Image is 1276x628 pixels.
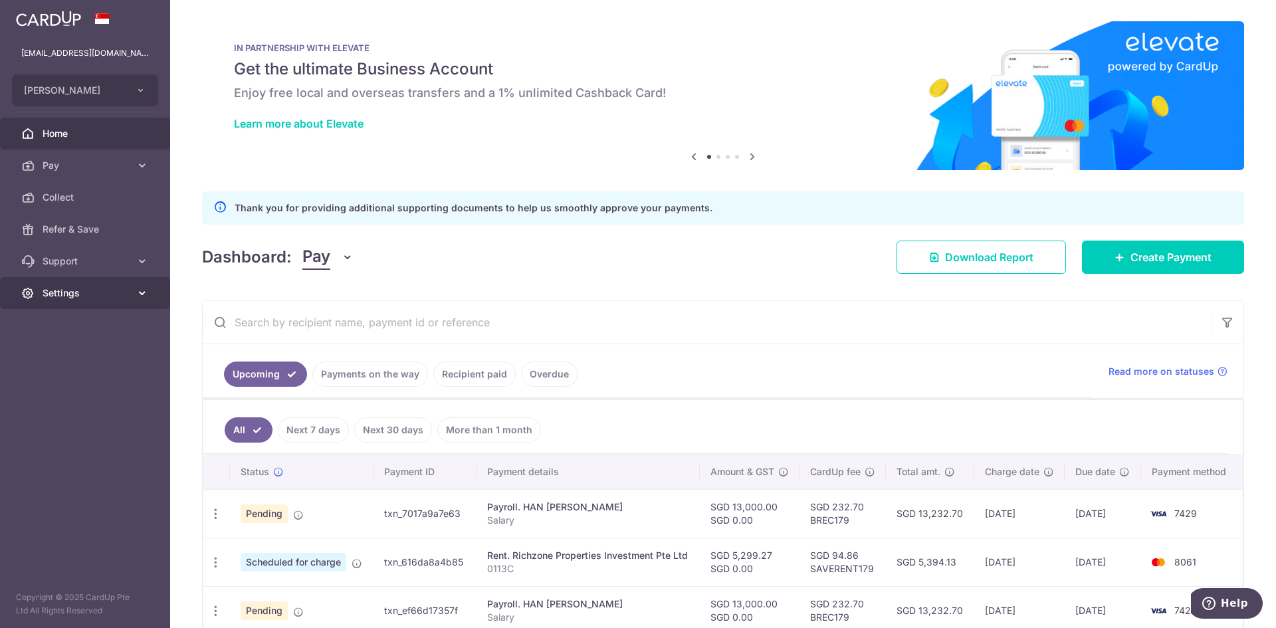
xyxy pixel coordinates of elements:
[437,417,541,443] a: More than 1 month
[1065,538,1141,586] td: [DATE]
[302,245,330,270] span: Pay
[945,249,1033,265] span: Download Report
[985,465,1039,478] span: Charge date
[1145,603,1172,619] img: Bank Card
[225,417,272,443] a: All
[1191,588,1263,621] iframe: Opens a widget where you can find more information
[43,286,130,300] span: Settings
[235,200,712,216] p: Thank you for providing additional supporting documents to help us smoothly approve your payments.
[202,245,292,269] h4: Dashboard:
[1141,455,1243,489] th: Payment method
[799,538,886,586] td: SGD 94.86 SAVERENT179
[433,362,516,387] a: Recipient paid
[16,11,81,27] img: CardUp
[487,500,689,514] div: Payroll. HAN [PERSON_NAME]
[12,74,158,106] button: [PERSON_NAME]
[700,489,799,538] td: SGD 13,000.00 SGD 0.00
[241,465,269,478] span: Status
[487,597,689,611] div: Payroll. HAN [PERSON_NAME]
[521,362,578,387] a: Overdue
[43,191,130,204] span: Collect
[1109,365,1227,378] a: Read more on statuses
[886,489,974,538] td: SGD 13,232.70
[487,611,689,624] p: Salary
[886,538,974,586] td: SGD 5,394.13
[241,553,346,572] span: Scheduled for charge
[487,549,689,562] div: Rent. Richzone Properties Investment Pte Ltd
[203,301,1212,344] input: Search by recipient name, payment id or reference
[373,538,477,586] td: txn_616da8a4b85
[373,489,477,538] td: txn_7017a9a7e63
[1075,465,1115,478] span: Due date
[234,58,1212,80] h5: Get the ultimate Business Account
[974,538,1065,586] td: [DATE]
[897,465,940,478] span: Total amt.
[1130,249,1212,265] span: Create Payment
[24,84,122,97] span: [PERSON_NAME]
[487,514,689,527] p: Salary
[1145,506,1172,522] img: Bank Card
[234,117,364,130] a: Learn more about Elevate
[43,223,130,236] span: Refer & Save
[234,85,1212,101] h6: Enjoy free local and overseas transfers and a 1% unlimited Cashback Card!
[810,465,861,478] span: CardUp fee
[202,21,1244,170] img: Renovation banner
[1174,508,1197,519] span: 7429
[241,601,288,620] span: Pending
[43,159,130,172] span: Pay
[224,362,307,387] a: Upcoming
[241,504,288,523] span: Pending
[302,245,354,270] button: Pay
[974,489,1065,538] td: [DATE]
[897,241,1066,274] a: Download Report
[1065,489,1141,538] td: [DATE]
[1174,605,1197,616] span: 7429
[312,362,428,387] a: Payments on the way
[278,417,349,443] a: Next 7 days
[21,47,149,60] p: [EMAIL_ADDRESS][DOMAIN_NAME]
[234,43,1212,53] p: IN PARTNERSHIP WITH ELEVATE
[1109,365,1214,378] span: Read more on statuses
[373,455,477,489] th: Payment ID
[1145,554,1172,570] img: Bank Card
[710,465,774,478] span: Amount & GST
[1174,556,1196,568] span: 8061
[477,455,700,489] th: Payment details
[43,127,130,140] span: Home
[43,255,130,268] span: Support
[799,489,886,538] td: SGD 232.70 BREC179
[487,562,689,576] p: 0113C
[354,417,432,443] a: Next 30 days
[1082,241,1244,274] a: Create Payment
[700,538,799,586] td: SGD 5,299.27 SGD 0.00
